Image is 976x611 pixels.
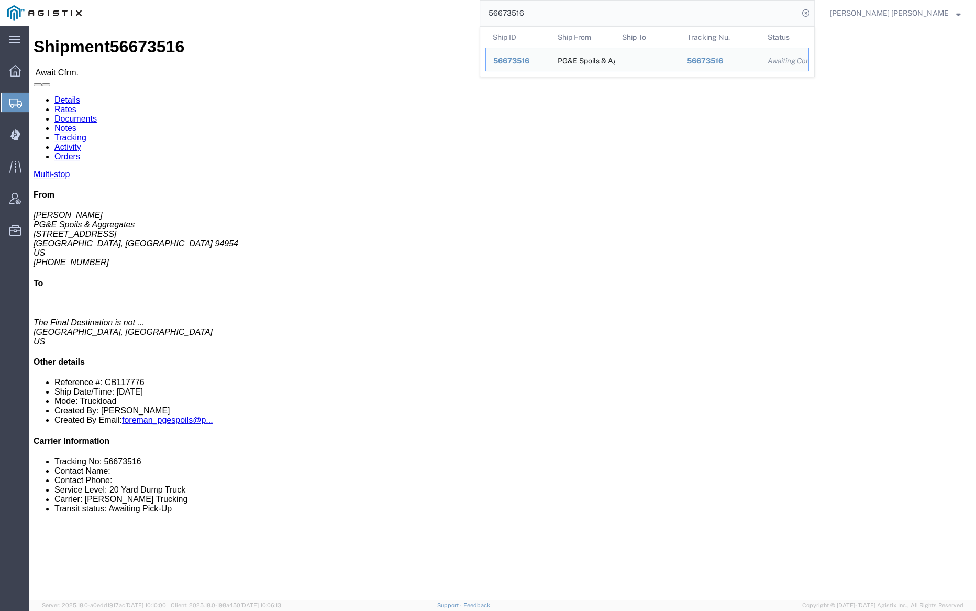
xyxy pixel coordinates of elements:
a: Support [437,602,463,608]
th: Ship To [615,27,680,48]
span: Kayte Bray Dogali [830,7,949,19]
img: logo [7,5,82,21]
span: Server: 2025.18.0-a0edd1917ac [42,602,166,608]
iframe: FS Legacy Container [29,26,976,600]
div: PG&E Spoils & Aggregates [558,48,608,71]
th: Ship From [550,27,615,48]
div: Awaiting Confirmation [768,56,801,67]
table: Search Results [485,27,814,77]
div: 56673516 [687,56,753,67]
span: Client: 2025.18.0-198a450 [171,602,281,608]
th: Ship ID [485,27,550,48]
span: Copyright © [DATE]-[DATE] Agistix Inc., All Rights Reserved [802,601,963,610]
span: 56673516 [493,57,529,65]
div: 56673516 [493,56,543,67]
button: [PERSON_NAME] [PERSON_NAME] [829,7,961,19]
span: 56673516 [687,57,723,65]
input: Search for shipment number, reference number [480,1,798,26]
th: Status [760,27,809,48]
span: [DATE] 10:10:00 [125,602,166,608]
span: [DATE] 10:06:13 [240,602,281,608]
th: Tracking Nu. [680,27,761,48]
a: Feedback [463,602,490,608]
